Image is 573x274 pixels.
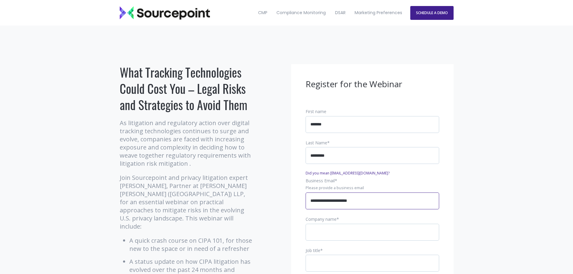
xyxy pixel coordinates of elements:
[410,6,454,20] a: SCHEDULE A DEMO
[306,109,326,114] span: First name
[120,174,254,230] p: Join Sourcepoint and privacy litigation expert [PERSON_NAME], Partner at [PERSON_NAME] [PERSON_NA...
[306,171,390,176] a: Did you mean [EMAIL_ADDRESS][DOMAIN_NAME]?
[306,216,337,222] span: Company name
[306,248,320,253] span: Job title
[129,236,254,253] li: A quick crash course on CIPA 101, for those new to the space or in need of a refresher
[306,79,439,90] h3: Register for the Webinar
[306,178,335,183] span: Business Email
[306,185,439,191] legend: Please provide a business email
[306,140,327,146] span: Last Name
[120,6,210,20] img: Sourcepoint_logo_black_transparent (2)-2
[120,119,254,168] p: As litigation and regulatory action over digital tracking technologies continues to surge and evo...
[120,64,254,113] h1: What Tracking Technologies Could Cost You – Legal Risks and Strategies to Avoid Them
